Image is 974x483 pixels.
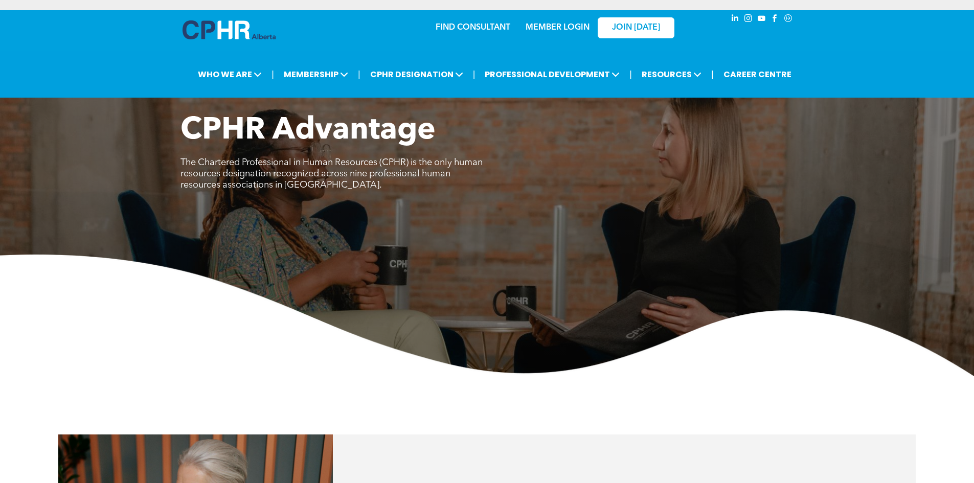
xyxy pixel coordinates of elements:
[180,116,436,146] span: CPHR Advantage
[598,17,674,38] a: JOIN [DATE]
[482,65,623,84] span: PROFESSIONAL DEVELOPMENT
[183,20,276,39] img: A blue and white logo for cp alberta
[612,23,660,33] span: JOIN [DATE]
[436,24,510,32] a: FIND CONSULTANT
[367,65,466,84] span: CPHR DESIGNATION
[720,65,795,84] a: CAREER CENTRE
[180,158,483,190] span: The Chartered Professional in Human Resources (CPHR) is the only human resources designation reco...
[473,64,475,85] li: |
[629,64,632,85] li: |
[639,65,705,84] span: RESOURCES
[711,64,714,85] li: |
[783,13,794,27] a: Social network
[281,65,351,84] span: MEMBERSHIP
[730,13,741,27] a: linkedin
[271,64,274,85] li: |
[358,64,360,85] li: |
[743,13,754,27] a: instagram
[526,24,590,32] a: MEMBER LOGIN
[195,65,265,84] span: WHO WE ARE
[769,13,781,27] a: facebook
[756,13,767,27] a: youtube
